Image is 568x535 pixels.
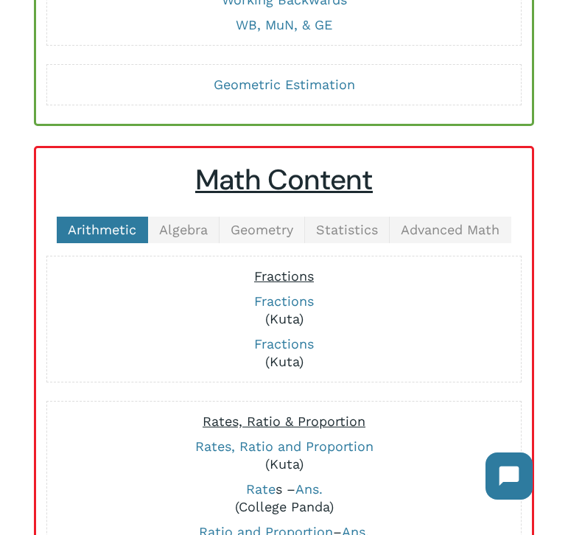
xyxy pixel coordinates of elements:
[295,481,323,497] a: Ans.
[68,222,136,237] span: Arithmetic
[195,161,373,198] u: Math Content
[305,217,390,243] a: Statistics
[148,217,220,243] a: Algebra
[57,217,148,243] a: Arithmetic
[159,222,208,237] span: Algebra
[471,438,547,514] iframe: Chatbot
[55,293,513,328] p: (Kuta)
[220,217,305,243] a: Geometry
[195,438,374,454] a: Rates, Ratio and Proportion
[214,77,355,92] a: Geometric Estimation
[236,17,332,32] a: WB, MuN, & GE
[55,438,513,473] p: (Kuta)
[231,222,293,237] span: Geometry
[316,222,378,237] span: Statistics
[55,480,513,516] p: s – (College Panda)
[254,268,314,284] span: Fractions
[55,335,513,371] p: (Kuta)
[254,336,314,352] a: Fractions
[203,413,365,429] span: Rates, Ratio & Proportion
[390,217,511,243] a: Advanced Math
[401,222,499,237] span: Advanced Math
[246,481,276,497] a: Rate
[254,293,314,309] a: Fractions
